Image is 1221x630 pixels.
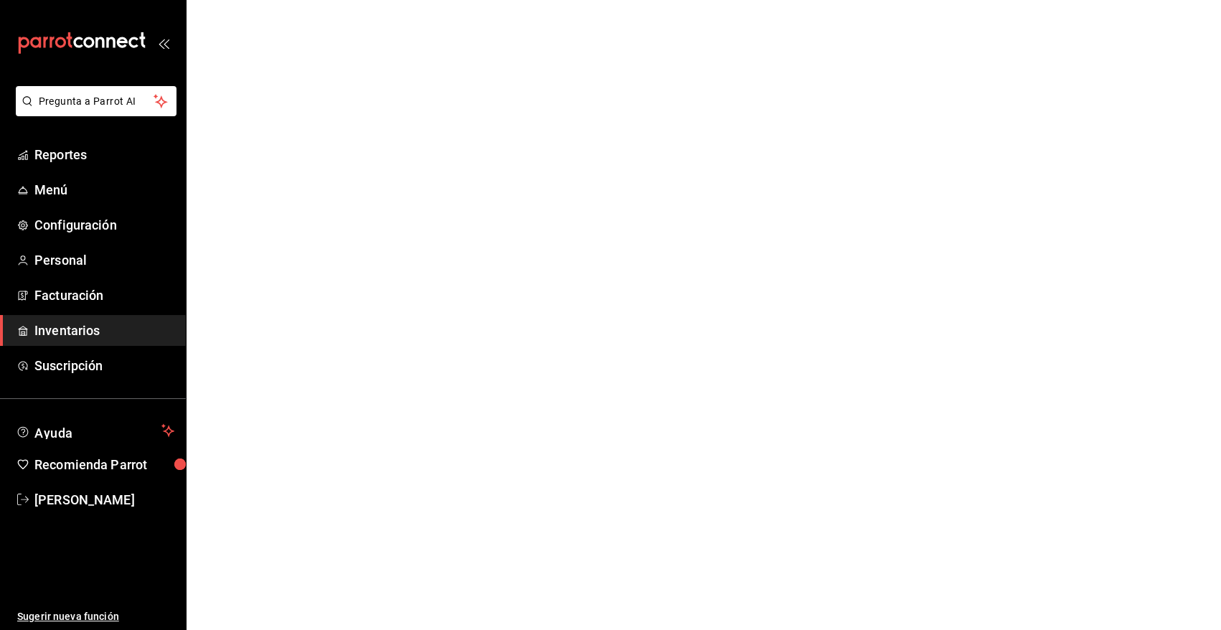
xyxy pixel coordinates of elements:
[34,321,174,340] span: Inventarios
[34,422,156,439] span: Ayuda
[34,215,174,235] span: Configuración
[34,490,174,509] span: [PERSON_NAME]
[34,250,174,270] span: Personal
[16,86,176,116] button: Pregunta a Parrot AI
[17,609,174,624] span: Sugerir nueva función
[158,37,169,49] button: open_drawer_menu
[34,145,174,164] span: Reportes
[10,104,176,119] a: Pregunta a Parrot AI
[34,455,174,474] span: Recomienda Parrot
[39,94,154,109] span: Pregunta a Parrot AI
[34,180,174,199] span: Menú
[34,356,174,375] span: Suscripción
[34,286,174,305] span: Facturación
